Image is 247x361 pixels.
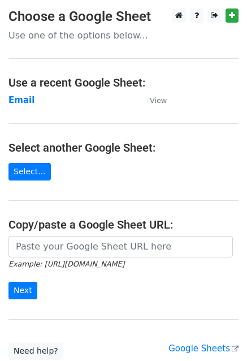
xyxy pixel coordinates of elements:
h4: Copy/paste a Google Sheet URL: [8,218,239,231]
a: Select... [8,163,51,180]
h3: Choose a Google Sheet [8,8,239,25]
h4: Select another Google Sheet: [8,141,239,154]
input: Next [8,282,37,299]
p: Use one of the options below... [8,29,239,41]
small: Example: [URL][DOMAIN_NAME] [8,260,124,268]
a: Google Sheets [168,343,239,354]
a: View [138,95,167,105]
input: Paste your Google Sheet URL here [8,236,233,257]
a: Need help? [8,342,63,360]
h4: Use a recent Google Sheet: [8,76,239,89]
small: View [150,96,167,105]
a: Email [8,95,34,105]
